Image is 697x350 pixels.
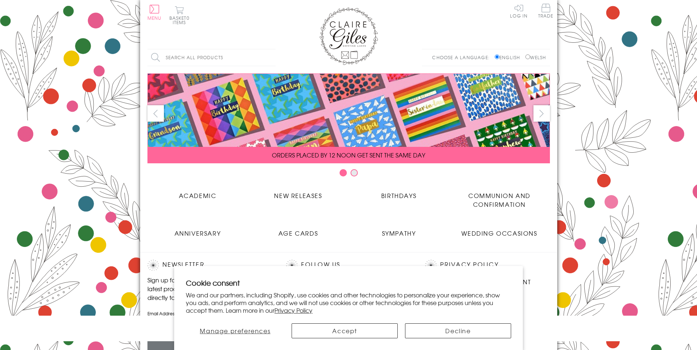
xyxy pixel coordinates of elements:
span: Age Cards [278,229,318,237]
a: New Releases [248,186,349,200]
a: Wedding Occasions [449,223,550,237]
span: Menu [147,15,162,21]
span: Wedding Occasions [461,229,537,237]
input: Welsh [525,54,530,59]
p: We and our partners, including Shopify, use cookies and other technologies to personalize your ex... [186,291,511,314]
button: Manage preferences [186,323,284,338]
a: Log In [510,4,528,18]
input: Search all products [147,49,276,66]
a: Privacy Policy [274,306,312,315]
input: English [495,54,499,59]
h2: Cookie consent [186,278,511,288]
label: English [495,54,524,61]
a: Birthdays [349,186,449,200]
span: Communion and Confirmation [468,191,531,209]
button: next [533,105,550,122]
button: Carousel Page 2 [351,169,358,176]
span: Manage preferences [200,326,270,335]
button: Menu [147,5,162,20]
span: Birthdays [381,191,416,200]
a: Sympathy [349,223,449,237]
span: New Releases [274,191,322,200]
span: Academic [179,191,217,200]
span: Trade [538,4,554,18]
a: Trade [538,4,554,19]
span: 0 items [173,15,190,26]
button: Basket0 items [169,6,190,24]
h2: Follow Us [286,260,411,271]
a: Academic [147,186,248,200]
p: Choose a language: [432,54,493,61]
label: Email Address [147,310,272,317]
button: prev [147,105,164,122]
button: Accept [292,323,398,338]
img: Claire Giles Greetings Cards [319,7,378,65]
button: Decline [405,323,511,338]
span: ORDERS PLACED BY 12 NOON GET SENT THE SAME DAY [272,151,425,159]
label: Welsh [525,54,546,61]
span: Sympathy [382,229,416,237]
a: Communion and Confirmation [449,186,550,209]
a: Age Cards [248,223,349,237]
p: Sign up for our newsletter to receive the latest product launches, news and offers directly to yo... [147,275,272,302]
a: Anniversary [147,223,248,237]
a: Privacy Policy [440,260,498,270]
span: Anniversary [175,229,221,237]
h2: Newsletter [147,260,272,271]
input: Search [268,49,276,66]
div: Carousel Pagination [147,169,550,180]
button: Carousel Page 1 (Current Slide) [340,169,347,176]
